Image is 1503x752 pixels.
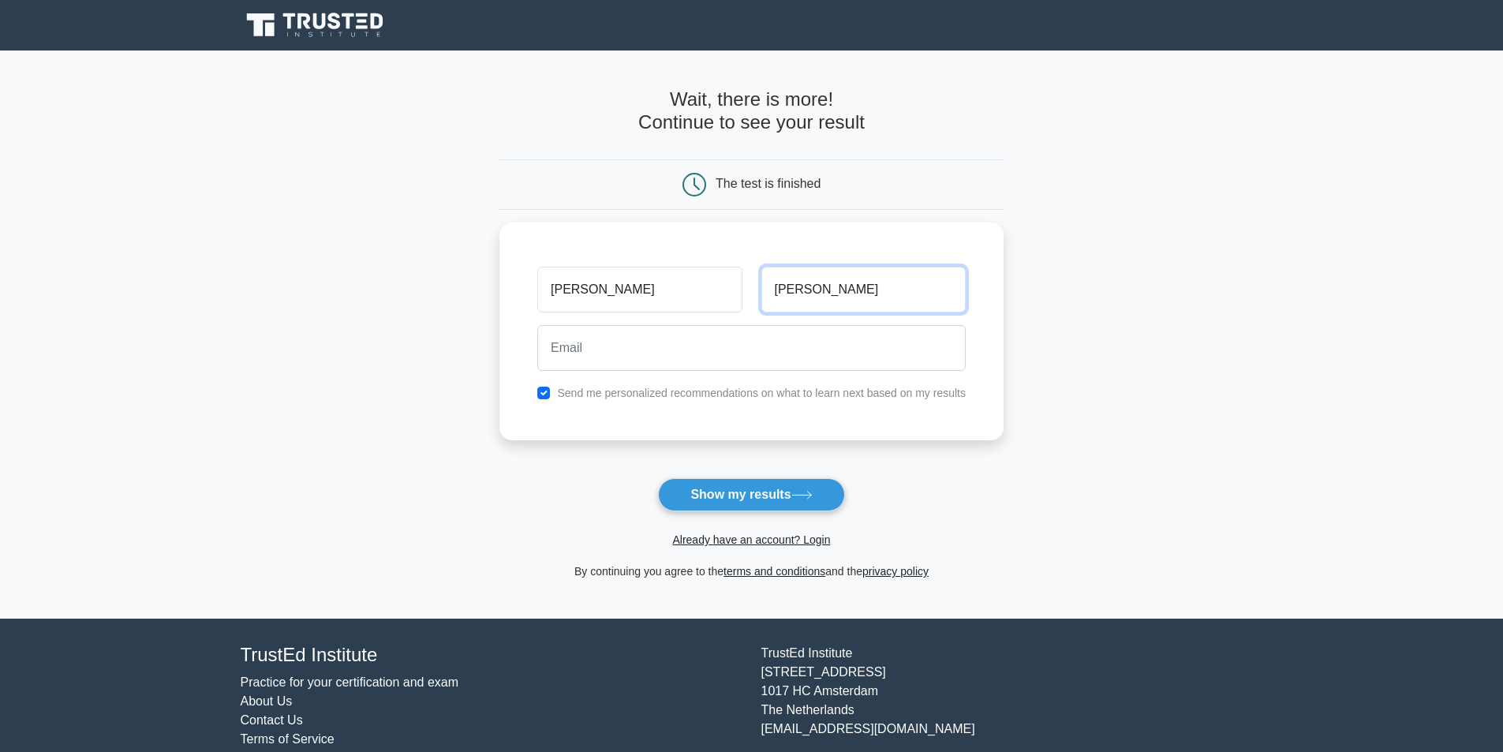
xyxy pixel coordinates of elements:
[557,387,966,399] label: Send me personalized recommendations on what to learn next based on my results
[499,88,1004,134] h4: Wait, there is more! Continue to see your result
[241,675,459,689] a: Practice for your certification and exam
[537,267,742,312] input: First name
[241,644,742,667] h4: TrustEd Institute
[862,565,929,578] a: privacy policy
[672,533,830,546] a: Already have an account? Login
[241,694,293,708] a: About Us
[490,562,1013,581] div: By continuing you agree to the and the
[537,325,966,371] input: Email
[241,713,303,727] a: Contact Us
[241,732,335,746] a: Terms of Service
[716,177,821,190] div: The test is finished
[723,565,825,578] a: terms and conditions
[761,267,966,312] input: Last name
[658,478,844,511] button: Show my results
